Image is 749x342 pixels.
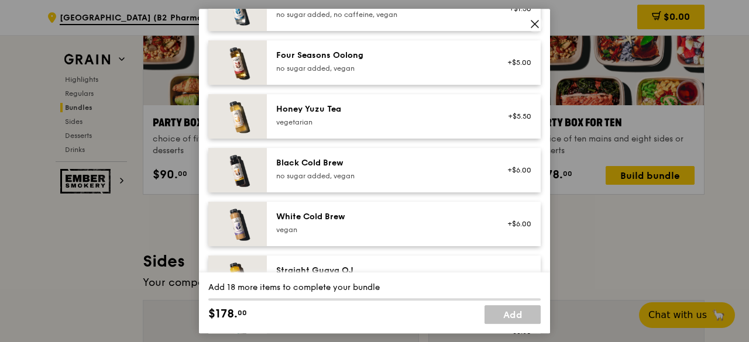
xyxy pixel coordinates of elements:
[208,255,267,300] img: daily_normal_HORZ-straight-guava-OJ.jpg
[208,148,267,192] img: daily_normal_HORZ-black-cold-brew.jpg
[276,225,486,234] div: vegan
[500,4,531,13] div: +$1.50
[276,265,486,277] div: Straight Guava OJ
[208,305,238,323] span: $178.
[208,202,267,246] img: daily_normal_HORZ-white-cold-brew.jpg
[276,10,486,19] div: no sugar added, no caffeine, vegan
[208,94,267,139] img: daily_normal_honey-yuzu-tea.jpg
[208,282,541,293] div: Add 18 more items to complete your bundle
[500,219,531,229] div: +$6.00
[500,112,531,121] div: +$5.50
[208,40,267,85] img: daily_normal_HORZ-four-seasons-oolong.jpg
[276,64,486,73] div: no sugar added, vegan
[238,308,247,317] span: 00
[276,50,486,61] div: Four Seasons Oolong
[500,165,531,175] div: +$6.00
[276,103,486,115] div: Honey Yuzu Tea
[276,171,486,181] div: no sugar added, vegan
[276,157,486,169] div: Black Cold Brew
[276,118,486,127] div: vegetarian
[500,58,531,67] div: +$5.00
[485,305,541,324] a: Add
[276,211,486,223] div: White Cold Brew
